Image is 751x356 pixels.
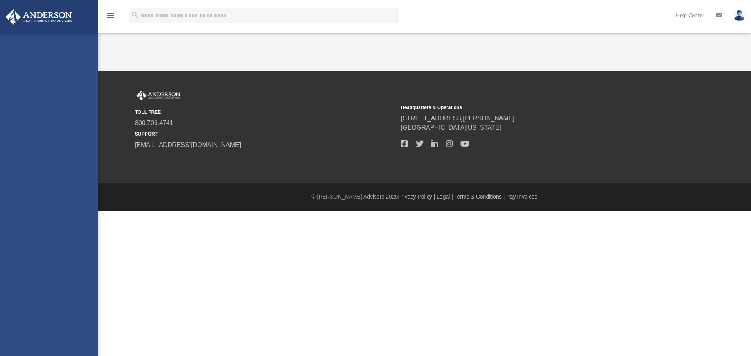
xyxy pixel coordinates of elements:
a: [STREET_ADDRESS][PERSON_NAME] [401,115,514,122]
a: [EMAIL_ADDRESS][DOMAIN_NAME] [135,141,241,148]
i: search [131,11,139,19]
a: Legal | [437,193,453,200]
small: Headquarters & Operations [401,104,661,111]
a: 800.706.4741 [135,120,173,126]
small: TOLL FREE [135,109,395,116]
a: [GEOGRAPHIC_DATA][US_STATE] [401,124,501,131]
a: Privacy Policy | [398,193,435,200]
a: Pay Invoices [506,193,537,200]
img: User Pic [733,10,745,21]
small: SUPPORT [135,131,395,138]
img: Anderson Advisors Platinum Portal [4,9,74,25]
div: © [PERSON_NAME] Advisors 2025 [98,193,751,201]
i: menu [106,11,115,20]
a: Terms & Conditions | [455,193,505,200]
img: Anderson Advisors Platinum Portal [135,91,182,101]
a: menu [106,15,115,20]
